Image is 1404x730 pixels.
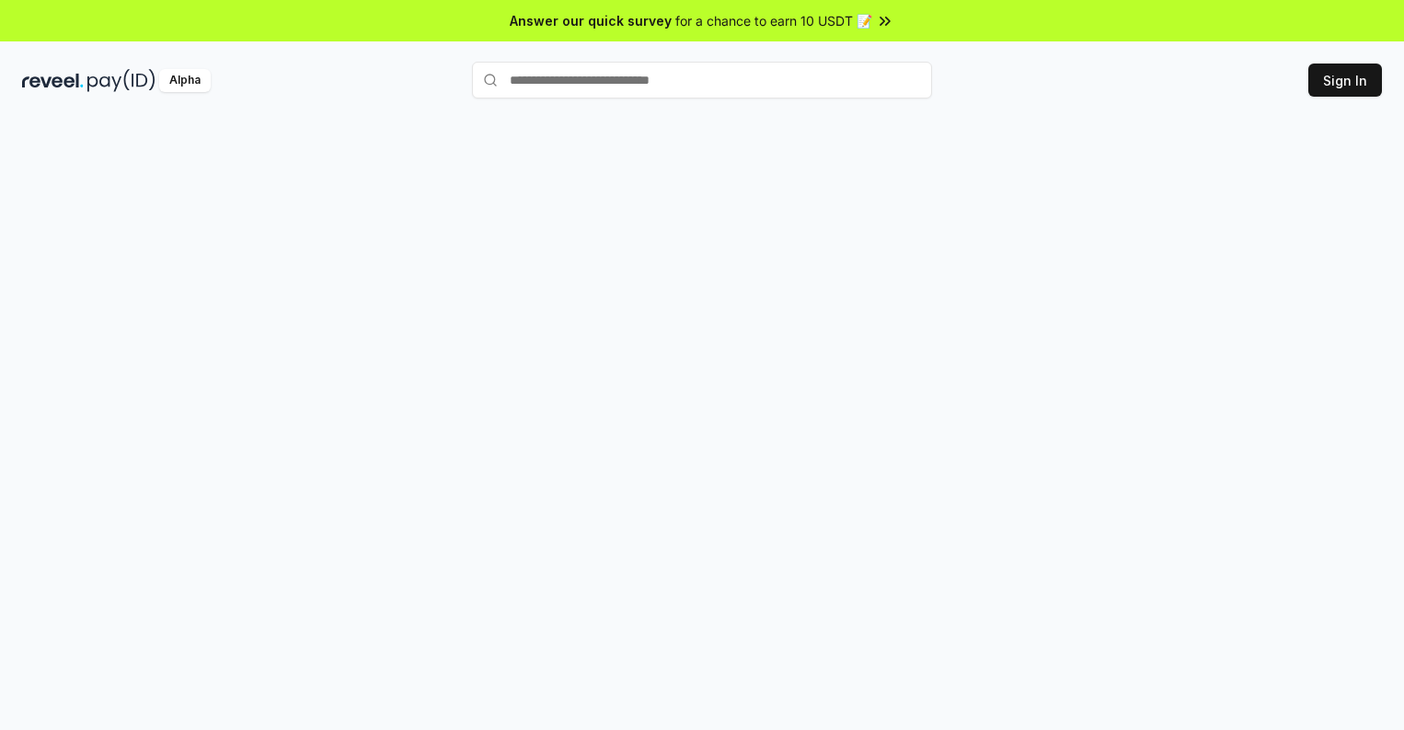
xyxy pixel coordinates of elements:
[675,11,872,30] span: for a chance to earn 10 USDT 📝
[87,69,155,92] img: pay_id
[1308,64,1382,97] button: Sign In
[159,69,211,92] div: Alpha
[510,11,672,30] span: Answer our quick survey
[22,69,84,92] img: reveel_dark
